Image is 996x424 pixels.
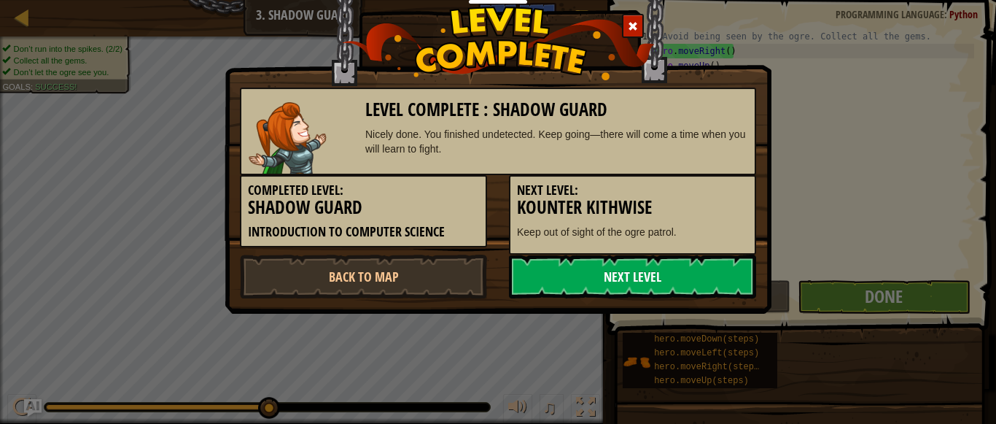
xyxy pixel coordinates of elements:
h5: Completed Level: [248,183,479,198]
h3: Level Complete : Shadow Guard [365,100,748,120]
a: Back to Map [240,255,487,298]
img: level_complete.png [342,7,655,80]
h5: Introduction to Computer Science [248,225,479,239]
img: captain.png [249,102,327,174]
div: Nicely done. You finished undetected. Keep going—there will come a time when you will learn to fi... [365,127,748,156]
p: Keep out of sight of the ogre patrol. [517,225,748,239]
h3: Kounter Kithwise [517,198,748,217]
h3: Shadow Guard [248,198,479,217]
h5: Next Level: [517,183,748,198]
a: Next Level [509,255,756,298]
